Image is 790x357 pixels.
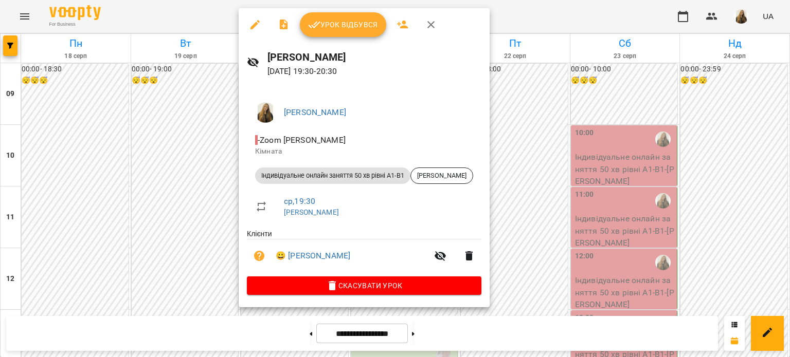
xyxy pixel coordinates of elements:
h6: [PERSON_NAME] [267,49,481,65]
p: [DATE] 19:30 - 20:30 [267,65,481,78]
a: ср , 19:30 [284,196,315,206]
a: [PERSON_NAME] [284,107,346,117]
span: Скасувати Урок [255,279,473,292]
span: Індивідуальне онлайн заняття 50 хв рівні А1-В1 [255,171,410,180]
button: Візит ще не сплачено. Додати оплату? [247,243,272,268]
div: [PERSON_NAME] [410,167,473,184]
p: Кімната [255,146,473,157]
button: Скасувати Урок [247,276,481,295]
a: [PERSON_NAME] [284,208,339,216]
a: 😀 [PERSON_NAME] [276,250,350,262]
button: Урок відбувся [300,12,386,37]
span: Урок відбувся [308,18,378,31]
span: [PERSON_NAME] [411,171,473,180]
ul: Клієнти [247,229,481,276]
span: - Zoom [PERSON_NAME] [255,135,348,145]
img: e6d74434a37294e684abaaa8ba944af6.png [255,102,276,123]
